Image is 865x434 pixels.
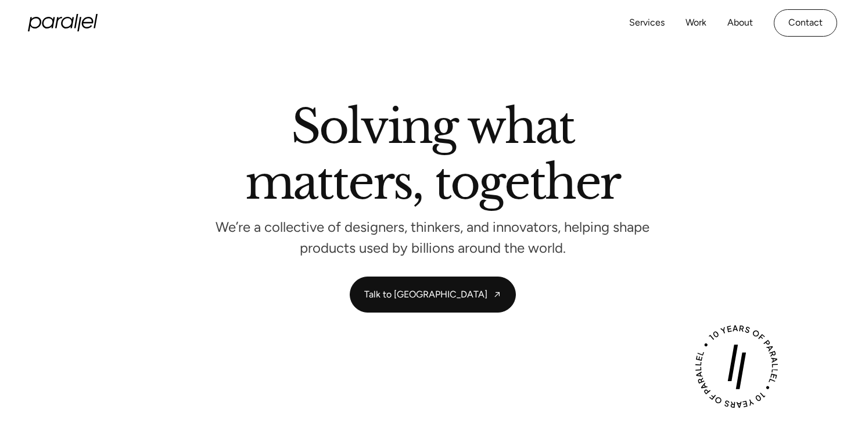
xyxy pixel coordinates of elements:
[245,104,620,210] h2: Solving what matters, together
[28,14,98,31] a: home
[629,15,665,31] a: Services
[215,223,651,253] p: We’re a collective of designers, thinkers, and innovators, helping shape products used by billion...
[774,9,837,37] a: Contact
[685,15,706,31] a: Work
[727,15,753,31] a: About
